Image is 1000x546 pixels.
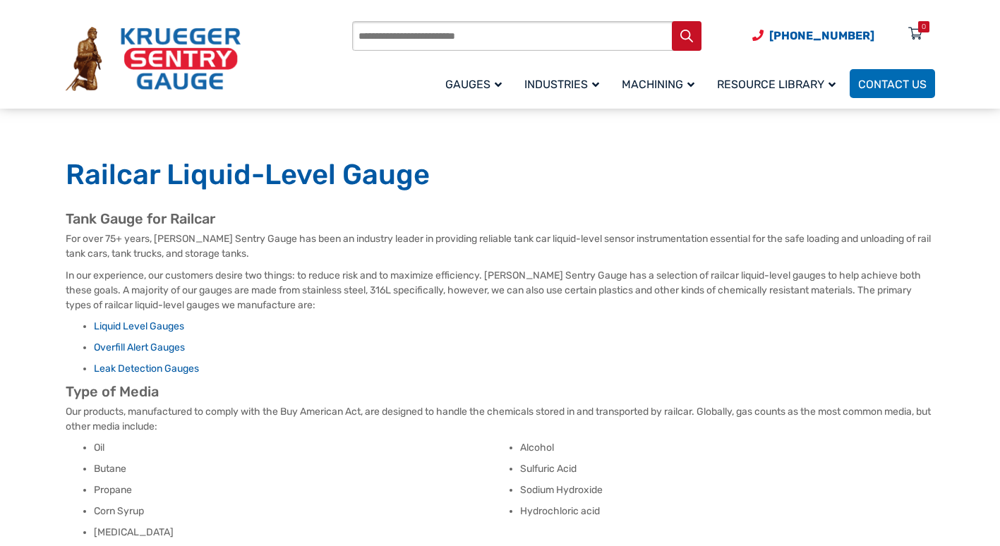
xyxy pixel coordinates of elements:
[94,341,185,353] a: Overfill Alert Gauges
[769,29,874,42] span: [PHONE_NUMBER]
[445,78,502,91] span: Gauges
[94,504,509,518] li: Corn Syrup
[94,462,509,476] li: Butane
[66,27,241,92] img: Krueger Sentry Gauge
[94,441,509,455] li: Oil
[520,441,935,455] li: Alcohol
[520,483,935,497] li: Sodium Hydroxide
[94,320,184,332] a: Liquid Level Gauges
[524,78,599,91] span: Industries
[622,78,694,91] span: Machining
[66,268,935,313] p: In our experience, our customers desire two things: to reduce risk and to maximize efficiency. [P...
[520,462,935,476] li: Sulfuric Acid
[437,67,516,100] a: Gauges
[709,67,850,100] a: Resource Library
[94,526,509,540] li: [MEDICAL_DATA]
[850,69,935,98] a: Contact Us
[66,404,935,434] p: Our products, manufactured to comply with the Buy American Act, are designed to handle the chemic...
[66,231,935,261] p: For over 75+ years, [PERSON_NAME] Sentry Gauge has been an industry leader in providing reliable ...
[752,27,874,44] a: Phone Number (920) 434-8860
[613,67,709,100] a: Machining
[66,210,935,228] h2: Tank Gauge for Railcar
[858,78,927,91] span: Contact Us
[516,67,613,100] a: Industries
[66,383,935,401] h2: Type of Media
[520,504,935,518] li: Hydrochloric acid
[717,78,836,91] span: Resource Library
[922,21,926,32] div: 0
[94,483,509,497] li: Propane
[66,157,935,193] h1: Railcar Liquid-Level Gauge
[94,363,199,375] a: Leak Detection Gauges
